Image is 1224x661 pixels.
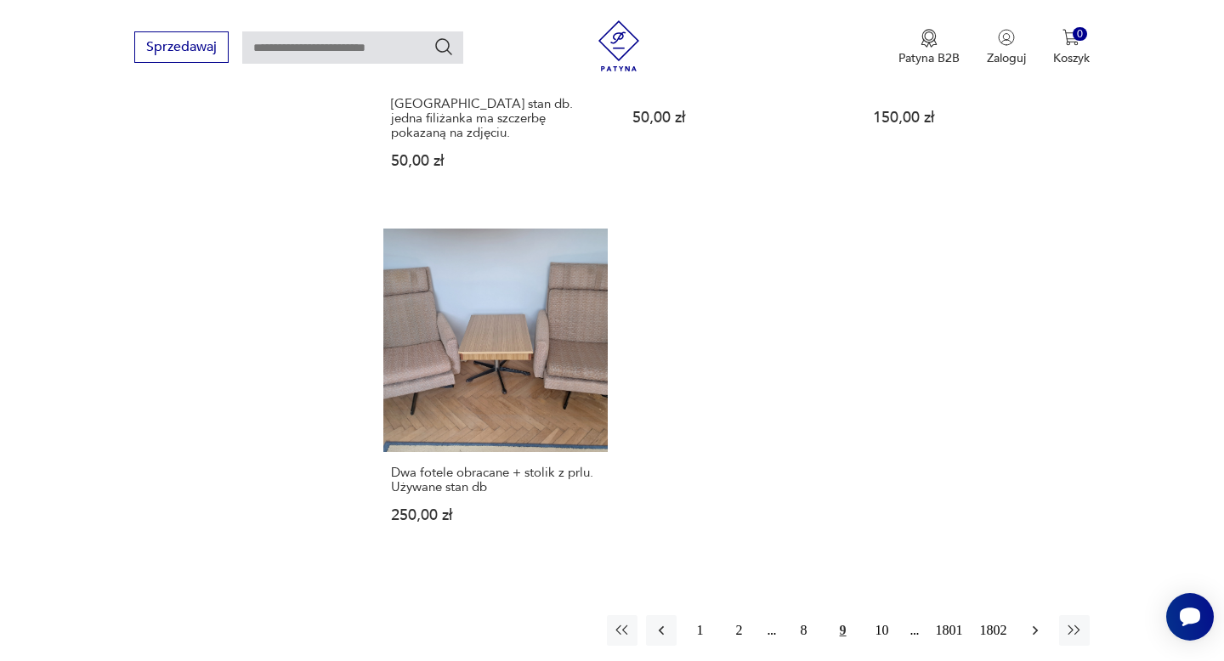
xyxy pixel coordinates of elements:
[898,50,960,66] p: Patyna B2B
[383,229,607,556] a: Dwa fotele obracane + stolik z prlu. Używane stan dbDwa fotele obracane + stolik z prlu. Używane ...
[1053,50,1090,66] p: Koszyk
[134,31,229,63] button: Sprzedawaj
[1073,27,1087,42] div: 0
[391,466,599,494] h3: Dwa fotele obracane + stolik z prlu. Używane stan db
[632,110,841,125] p: 50,00 zł
[724,615,755,646] button: 2
[867,615,898,646] button: 10
[134,42,229,54] a: Sprzedawaj
[789,615,819,646] button: 8
[998,29,1015,46] img: Ikonka użytkownika
[1053,29,1090,66] button: 0Koszyk
[898,29,960,66] a: Ikona medaluPatyna B2B
[391,154,599,168] p: 50,00 zł
[1062,29,1079,46] img: Ikona koszyka
[921,29,938,48] img: Ikona medalu
[987,29,1026,66] button: Zaloguj
[987,50,1026,66] p: Zaloguj
[685,615,716,646] button: 1
[593,20,644,71] img: Patyna - sklep z meblami i dekoracjami vintage
[433,37,454,57] button: Szukaj
[898,29,960,66] button: Patyna B2B
[932,615,967,646] button: 1801
[1166,593,1214,641] iframe: Smartsupp widget button
[391,508,599,523] p: 250,00 zł
[976,615,1011,646] button: 1802
[391,68,599,140] h3: 4 filiżanki + 6 talerzyków z prlu radzieckiej produkcji z [GEOGRAPHIC_DATA] stan db. jedna filiża...
[828,615,858,646] button: 9
[873,110,1081,125] p: 150,00 zł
